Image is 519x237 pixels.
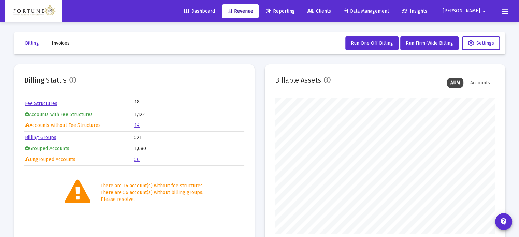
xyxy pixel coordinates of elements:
span: Insights [402,8,427,14]
div: Accounts [467,78,493,88]
td: Grouped Accounts [25,144,134,154]
button: [PERSON_NAME] [434,4,496,18]
td: Accounts without Fee Structures [25,120,134,131]
span: Dashboard [184,8,215,14]
span: Settings [468,40,494,46]
button: Settings [462,36,500,50]
td: 18 [134,99,189,105]
a: Dashboard [179,4,220,18]
span: Reporting [266,8,295,14]
a: Fee Structures [25,101,57,106]
div: AUM [447,78,463,88]
mat-icon: arrow_drop_down [480,4,488,18]
button: Run One Off Billing [345,36,399,50]
span: Invoices [52,40,70,46]
a: 56 [134,157,140,162]
span: Billing [25,40,39,46]
div: Please resolve. [101,196,204,203]
span: [PERSON_NAME] [443,8,480,14]
td: 521 [134,133,244,143]
a: Insights [396,4,433,18]
span: Revenue [228,8,253,14]
span: Run Firm-Wide Billing [406,40,453,46]
a: Clients [302,4,336,18]
div: There are 14 account(s) without fee structures. [101,182,204,189]
a: Data Management [338,4,394,18]
a: Reporting [260,4,300,18]
h2: Billable Assets [275,75,321,86]
td: Accounts with Fee Structures [25,109,134,120]
button: Invoices [46,36,75,50]
a: 14 [134,122,140,128]
td: 1,080 [134,144,244,154]
h2: Billing Status [24,75,67,86]
mat-icon: contact_support [500,218,508,226]
a: Billing Groups [25,135,56,140]
td: 1,122 [134,109,244,120]
img: Dashboard [11,4,57,18]
button: Run Firm-Wide Billing [400,36,459,50]
button: Billing [19,36,44,50]
a: Revenue [222,4,259,18]
span: Run One Off Billing [351,40,393,46]
div: There are 56 account(s) without billing groups. [101,189,204,196]
span: Data Management [344,8,389,14]
td: Ungrouped Accounts [25,154,134,165]
span: Clients [307,8,331,14]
